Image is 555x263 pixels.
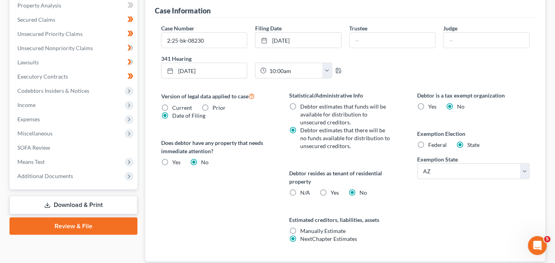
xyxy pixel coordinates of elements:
[350,24,368,32] label: Trustee
[172,104,192,111] span: Current
[17,73,68,80] span: Executory Contracts
[256,33,341,48] a: [DATE]
[11,13,137,27] a: Secured Claims
[300,227,346,234] span: Manually Estimate
[300,235,357,242] span: NextChapter Estimates
[17,101,36,108] span: Income
[17,116,40,122] span: Expenses
[161,91,273,101] label: Version of legal data applied to case
[544,236,551,242] span: 5
[17,144,50,151] span: SOFA Review
[17,173,73,179] span: Additional Documents
[444,33,529,48] input: --
[418,155,458,163] label: Exemption State
[300,103,386,126] span: Debtor estimates that funds will be available for distribution to unsecured creditors.
[213,104,226,111] span: Prior
[161,24,194,32] label: Case Number
[429,103,437,110] span: Yes
[11,70,137,84] a: Executory Contracts
[528,236,547,255] iframe: Intercom live chat
[172,112,205,119] span: Date of Filing
[201,159,209,165] span: No
[17,87,89,94] span: Codebtors Insiders & Notices
[11,55,137,70] a: Lawsuits
[17,130,53,137] span: Miscellaneous
[11,41,137,55] a: Unsecured Nonpriority Claims
[359,189,367,196] span: No
[17,158,45,165] span: Means Test
[429,141,447,148] span: Federal
[172,159,181,165] span: Yes
[289,216,401,224] label: Estimated creditors, liabilities, assets
[444,24,458,32] label: Judge
[17,2,61,9] span: Property Analysis
[17,16,55,23] span: Secured Claims
[9,218,137,235] a: Review & File
[457,103,465,110] span: No
[418,91,530,100] label: Debtor is a tax exempt organization
[331,189,339,196] span: Yes
[350,33,435,48] input: --
[418,130,530,138] label: Exemption Election
[300,127,390,149] span: Debtor estimates that there will be no funds available for distribution to unsecured creditors.
[17,59,39,66] span: Lawsuits
[161,139,273,155] label: Does debtor have any property that needs immediate attention?
[162,33,247,48] input: Enter case number...
[17,30,83,37] span: Unsecured Priority Claims
[162,63,247,78] a: [DATE]
[9,196,137,214] a: Download & Print
[11,27,137,41] a: Unsecured Priority Claims
[289,169,401,186] label: Debtor resides as tenant of residential property
[17,45,93,51] span: Unsecured Nonpriority Claims
[267,63,323,78] input: -- : --
[155,6,211,15] div: Case Information
[255,24,282,32] label: Filing Date
[157,54,345,63] label: 341 Hearing
[289,91,401,100] label: Statistical/Administrative Info
[300,189,310,196] span: N/A
[11,141,137,155] a: SOFA Review
[468,141,480,148] span: State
